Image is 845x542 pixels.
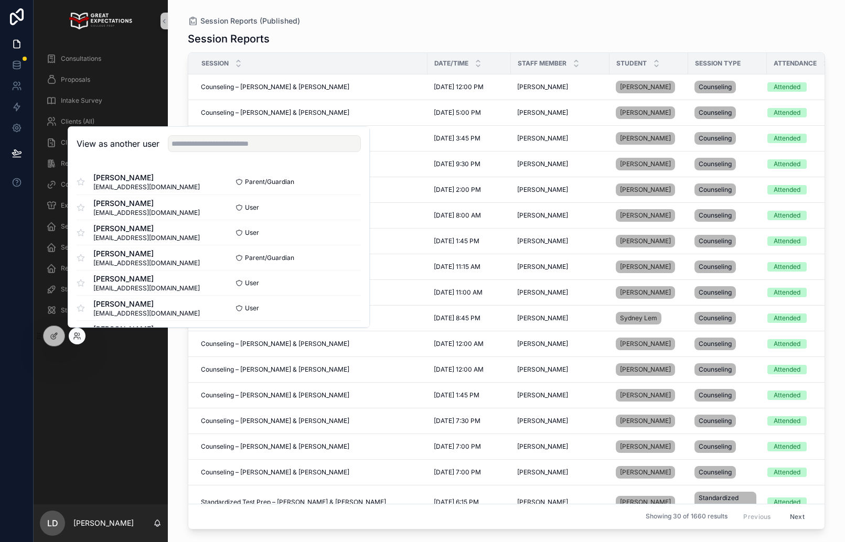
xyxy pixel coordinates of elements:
[434,314,480,322] span: [DATE] 8:45 PM
[40,175,162,194] a: CounselMore
[93,209,200,217] span: [EMAIL_ADDRESS][DOMAIN_NAME]
[694,284,761,301] a: Counseling
[616,233,682,250] a: [PERSON_NAME]
[93,324,219,334] span: [PERSON_NAME]
[93,172,200,183] span: [PERSON_NAME]
[517,211,568,220] span: [PERSON_NAME]
[774,236,800,246] div: Attended
[40,112,162,131] a: Clients (All)
[77,137,159,150] h2: View as another user
[434,468,481,476] span: [DATE] 7:00 PM
[699,186,732,194] span: Counseling
[774,442,800,451] div: Attended
[699,83,732,91] span: Counseling
[40,196,162,215] a: Extracurriculars
[40,91,162,110] a: Intake Survey
[200,16,300,26] span: Session Reports (Published)
[616,207,682,224] a: [PERSON_NAME]
[616,335,682,352] a: [PERSON_NAME]
[699,494,752,511] span: Standardized Test Prep
[40,238,162,257] a: Session Reports (admin)
[517,391,603,399] a: [PERSON_NAME]
[620,211,671,220] span: [PERSON_NAME]
[434,417,480,425] span: [DATE] 7:30 PM
[774,497,800,507] div: Attended
[245,178,294,186] span: Parent/Guardian
[61,264,146,273] span: Requested Materials (admin)
[201,59,229,68] span: Session
[517,314,568,322] span: [PERSON_NAME]
[93,223,200,234] span: [PERSON_NAME]
[434,237,479,245] span: [DATE] 1:45 PM
[616,158,675,170] a: [PERSON_NAME]
[517,340,603,348] a: [PERSON_NAME]
[434,83,505,91] a: [DATE] 12:00 PM
[517,109,568,117] span: [PERSON_NAME]
[201,83,349,91] span: Counseling – [PERSON_NAME] & [PERSON_NAME]
[616,130,682,147] a: [PERSON_NAME]
[201,391,421,399] a: Counseling – [PERSON_NAME] & [PERSON_NAME]
[47,517,58,529] span: LD
[434,237,505,245] a: [DATE] 1:45 PM
[695,59,741,68] span: Session Type
[517,134,568,143] span: [PERSON_NAME]
[774,288,800,297] div: Attended
[694,335,761,352] a: Counseling
[616,387,682,404] a: [PERSON_NAME]
[616,415,675,427] a: [PERSON_NAME]
[620,263,671,271] span: [PERSON_NAME]
[93,274,200,284] span: [PERSON_NAME]
[201,340,421,348] a: Counseling – [PERSON_NAME] & [PERSON_NAME]
[620,442,671,451] span: [PERSON_NAME]
[694,361,761,378] a: Counseling
[61,117,94,126] span: Clients (All)
[434,288,483,297] span: [DATE] 11:00 AM
[201,417,421,425] a: Counseling – [PERSON_NAME] & [PERSON_NAME]
[694,104,761,121] a: Counseling
[646,513,728,521] span: Showing 30 of 1660 results
[783,508,812,525] button: Next
[694,464,761,481] a: Counseling
[201,109,349,117] span: Counseling – [PERSON_NAME] & [PERSON_NAME]
[434,109,505,117] a: [DATE] 5:00 PM
[517,237,568,245] span: [PERSON_NAME]
[616,59,647,68] span: Student
[61,159,142,168] span: Requested Materials (Staff)
[774,313,800,323] div: Attended
[620,314,657,322] span: Sydney Lem
[434,340,505,348] a: [DATE] 12:00 AM
[40,217,162,236] a: Sessions (admin)
[620,186,671,194] span: [PERSON_NAME]
[517,263,603,271] a: [PERSON_NAME]
[616,286,675,299] a: [PERSON_NAME]
[616,235,675,247] a: [PERSON_NAME]
[620,498,671,506] span: [PERSON_NAME]
[620,391,671,399] span: [PERSON_NAME]
[434,314,505,322] a: [DATE] 8:45 PM
[188,16,300,26] a: Session Reports (Published)
[616,363,675,376] a: [PERSON_NAME]
[620,340,671,348] span: [PERSON_NAME]
[434,160,480,168] span: [DATE] 9:30 PM
[517,365,603,374] a: [PERSON_NAME]
[699,391,732,399] span: Counseling
[61,201,109,210] span: Extracurriculars
[616,258,682,275] a: [PERSON_NAME]
[434,160,505,168] a: [DATE] 9:30 PM
[620,160,671,168] span: [PERSON_NAME]
[774,339,800,349] div: Attended
[620,134,671,143] span: [PERSON_NAME]
[93,198,200,209] span: [PERSON_NAME]
[61,138,101,147] span: Clients (Staff)
[34,42,168,333] div: scrollable content
[517,160,568,168] span: [PERSON_NAME]
[201,365,349,374] span: Counseling – [PERSON_NAME] & [PERSON_NAME]
[517,109,603,117] a: [PERSON_NAME]
[517,134,603,143] a: [PERSON_NAME]
[201,498,386,506] span: Standardized Test Prep – [PERSON_NAME] & [PERSON_NAME]
[774,211,800,220] div: Attended
[517,365,568,374] span: [PERSON_NAME]
[517,391,568,399] span: [PERSON_NAME]
[774,108,800,117] div: Attended
[517,417,603,425] a: [PERSON_NAME]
